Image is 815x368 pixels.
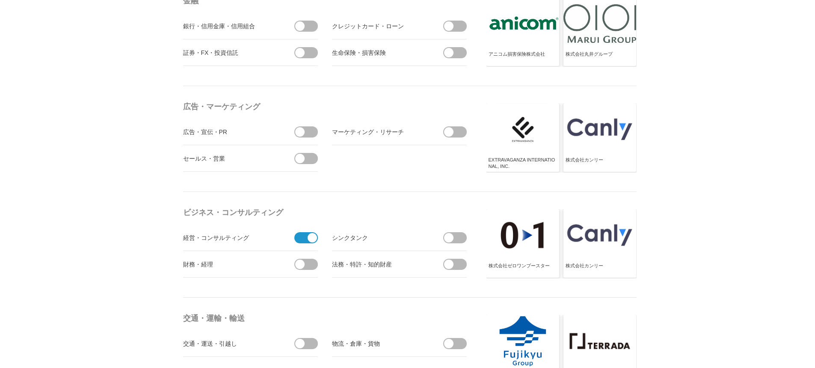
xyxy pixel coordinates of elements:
[332,47,428,58] div: 生命保険・損害保険
[183,232,279,243] div: 経営・コンサルティング
[183,153,279,164] div: セールス・営業
[183,99,470,114] h4: 広告・マーケティング
[489,157,557,171] div: EXTRAVAGANZA INTERNATIONAL, INC.
[183,47,279,58] div: 証券・FX・投資信託
[183,338,279,349] div: 交通・運送・引越し
[183,259,279,269] div: 財務・経理
[332,232,428,243] div: シンクタンク
[183,205,470,220] h4: ビジネス・コンサルティング
[489,263,557,276] div: 株式会社ゼロワンブースター
[183,311,470,326] h4: 交通・運輸・輸送
[332,338,428,349] div: 物流・倉庫・貨物
[566,263,634,276] div: 株式会社カンリー
[566,157,634,171] div: 株式会社カンリー
[332,259,428,269] div: 法務・特許・知的財産
[183,126,279,137] div: 広告・宣伝・PR
[332,126,428,137] div: マーケティング・リサーチ
[332,21,428,31] div: クレジットカード・ローン
[183,21,279,31] div: 銀行・信用金庫・信用組合
[566,51,634,65] div: 株式会社丸井グループ
[489,51,557,65] div: アニコム損害保険株式会社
